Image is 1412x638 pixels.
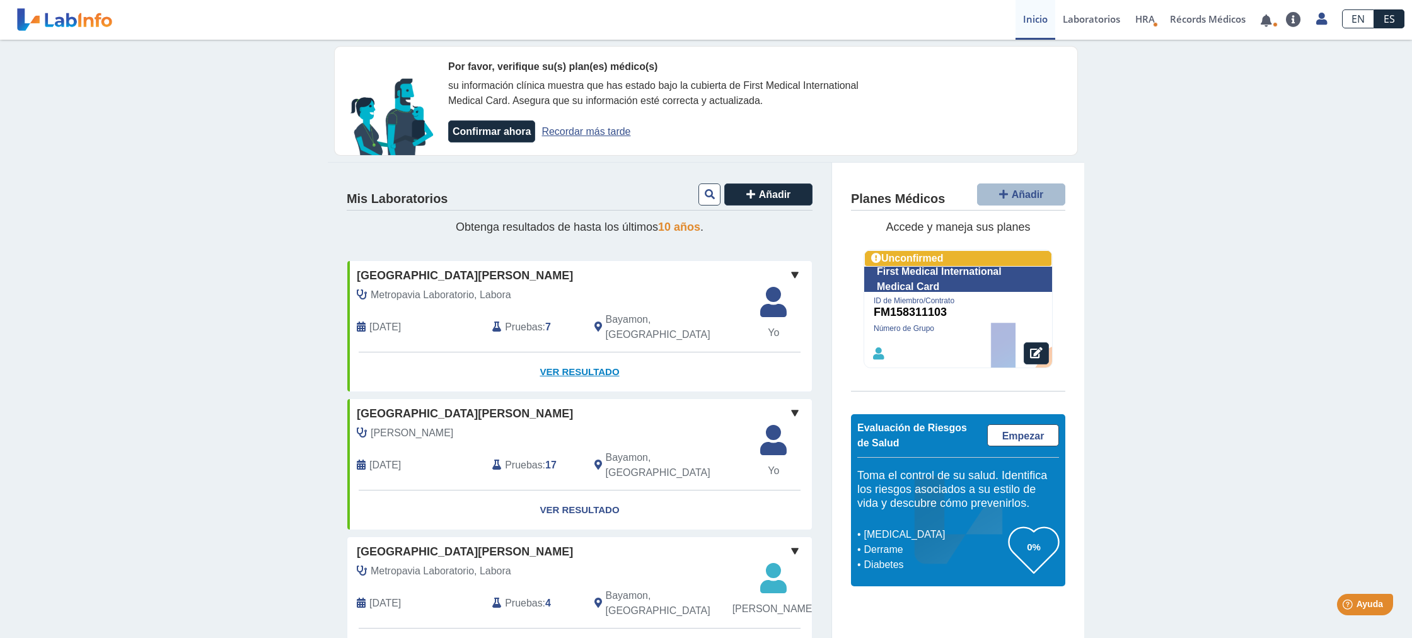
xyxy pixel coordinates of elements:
button: Añadir [977,183,1065,206]
a: Recordar más tarde [541,126,630,137]
span: Pruebas [505,596,542,611]
span: Empezar [1002,431,1045,441]
span: Bayamon, PR [606,450,745,480]
span: Yo [753,325,794,340]
li: Diabetes [860,557,1009,572]
a: Ver Resultado [347,490,812,530]
div: : [483,312,584,342]
span: Pruebas [505,458,542,473]
span: Metropavia Laboratorio, Labora [371,287,511,303]
span: [GEOGRAPHIC_DATA][PERSON_NAME] [357,405,573,422]
div: : [483,588,584,618]
span: Bayamon, PR [606,588,745,618]
a: Empezar [987,424,1059,446]
span: Bayamon, PR [606,312,745,342]
div: : [483,450,584,480]
span: 10 años [658,221,700,233]
span: [PERSON_NAME] [732,601,815,617]
button: Confirmar ahora [448,120,535,142]
span: Gascot, Javier [371,426,453,441]
span: Añadir [759,189,791,200]
span: Añadir [1012,189,1044,200]
div: Por favor, verifique su(s) plan(es) médico(s) [448,59,896,74]
span: 2025-10-06 [369,320,401,335]
a: Ver Resultado [347,352,812,392]
span: Evaluación de Riesgos de Salud [857,422,967,448]
span: [GEOGRAPHIC_DATA][PERSON_NAME] [357,543,573,560]
span: Yo [753,463,794,478]
span: 2025-09-29 [369,596,401,611]
b: 17 [545,460,557,470]
a: EN [1342,9,1374,28]
span: HRA [1135,13,1155,25]
span: Pruebas [505,320,542,335]
iframe: Help widget launcher [1300,589,1398,624]
span: Obtenga resultados de hasta los últimos . [456,221,703,233]
h5: Toma el control de su salud. Identifica los riesgos asociados a su estilo de vida y descubre cómo... [857,469,1059,510]
a: ES [1374,9,1404,28]
li: [MEDICAL_DATA] [860,527,1009,542]
li: Derrame [860,542,1009,557]
b: 4 [545,598,551,608]
span: [GEOGRAPHIC_DATA][PERSON_NAME] [357,267,573,284]
span: Accede y maneja sus planes [886,221,1030,233]
span: 2024-04-19 [369,458,401,473]
button: Añadir [724,183,813,206]
h4: Planes Médicos [851,192,945,207]
h4: Mis Laboratorios [347,192,448,207]
span: Metropavia Laboratorio, Labora [371,564,511,579]
h3: 0% [1009,539,1059,555]
span: su información clínica muestra que has estado bajo la cubierta de First Medical International Med... [448,80,859,106]
b: 7 [545,322,551,332]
